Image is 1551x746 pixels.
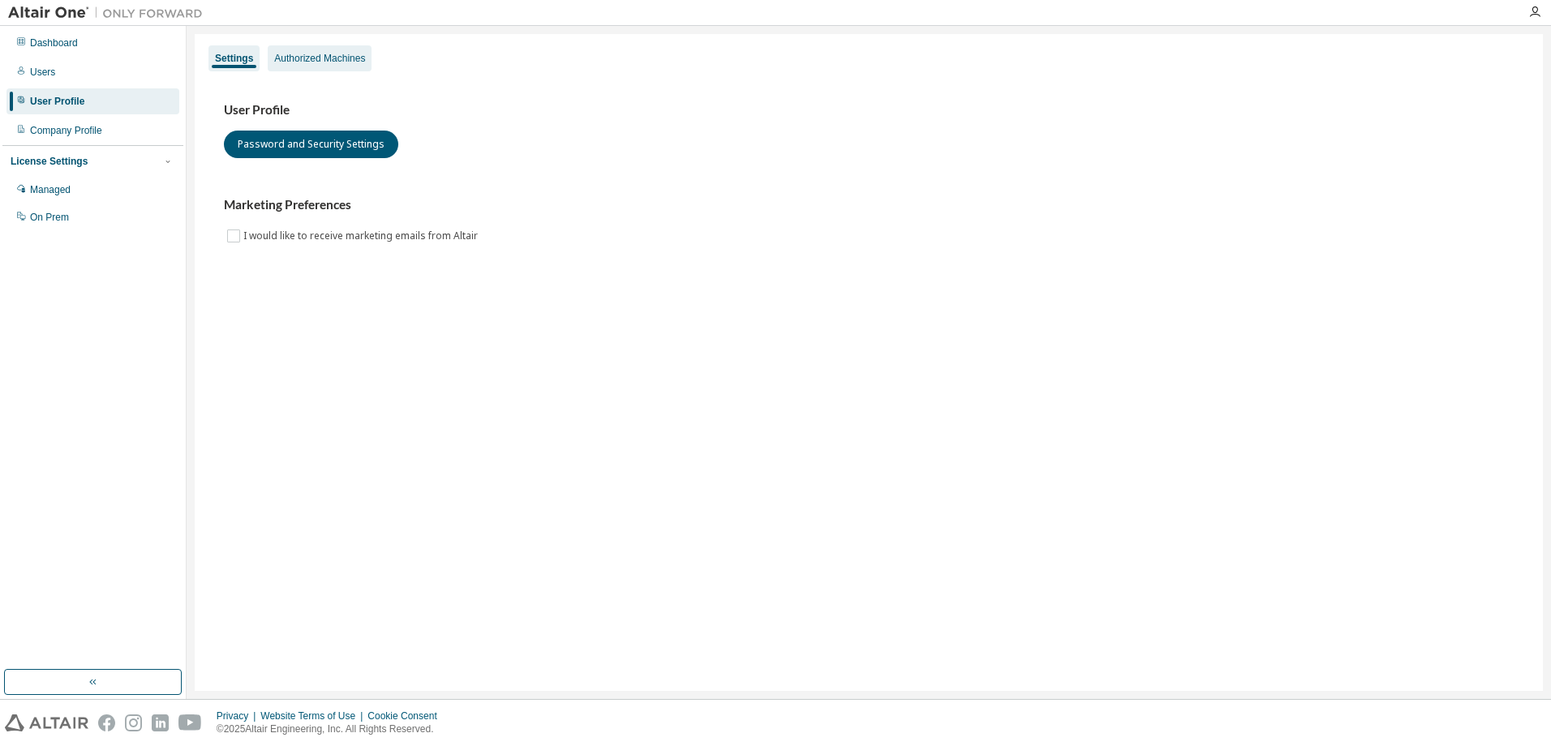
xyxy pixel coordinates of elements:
div: Cookie Consent [367,710,446,722]
div: Users [30,66,55,79]
div: Settings [215,52,253,65]
div: Managed [30,183,71,196]
img: facebook.svg [98,714,115,731]
p: © 2025 Altair Engineering, Inc. All Rights Reserved. [217,722,447,736]
div: Privacy [217,710,260,722]
img: linkedin.svg [152,714,169,731]
h3: User Profile [224,102,1514,118]
div: On Prem [30,211,69,224]
img: Altair One [8,5,211,21]
div: Dashboard [30,36,78,49]
img: instagram.svg [125,714,142,731]
img: altair_logo.svg [5,714,88,731]
img: youtube.svg [178,714,202,731]
div: User Profile [30,95,84,108]
h3: Marketing Preferences [224,197,1514,213]
label: I would like to receive marketing emails from Altair [243,226,481,246]
div: Company Profile [30,124,102,137]
div: License Settings [11,155,88,168]
div: Authorized Machines [274,52,365,65]
button: Password and Security Settings [224,131,398,158]
div: Website Terms of Use [260,710,367,722]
